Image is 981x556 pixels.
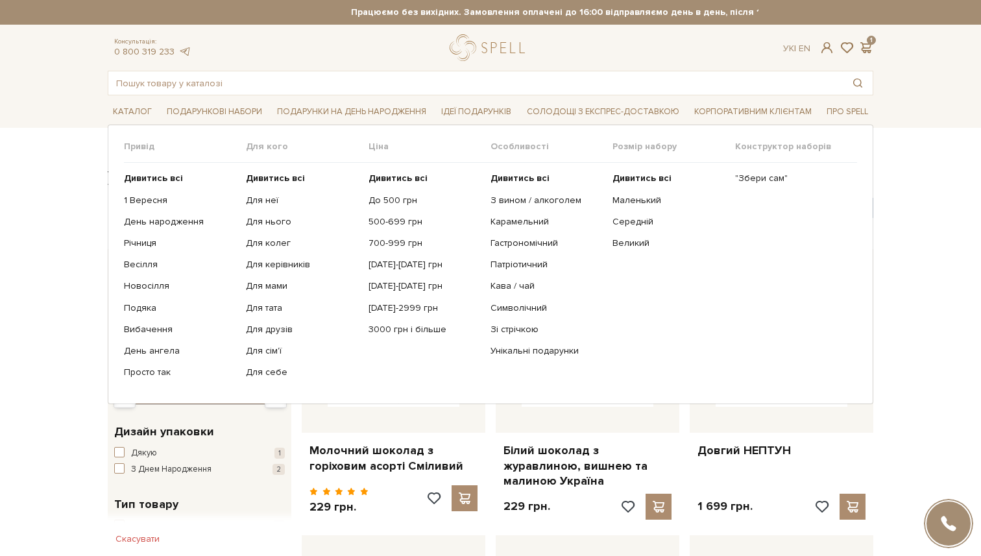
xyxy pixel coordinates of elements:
a: Маленький [612,195,725,206]
p: 229 грн. [309,500,369,514]
div: Ук [783,43,810,54]
a: Довгий НЕПТУН [697,443,866,458]
a: Новосілля [124,280,236,292]
a: 3000 грн і більше [369,324,481,335]
a: Патріотичний [490,259,603,271]
a: Символічний [490,302,603,314]
a: [DATE]-[DATE] грн [369,259,481,271]
span: Ідеї подарунків [436,102,516,122]
span: Дизайн упаковки [114,423,214,441]
a: Для сім'ї [246,345,358,357]
a: Для тата [246,302,358,314]
span: Каталог [108,102,157,122]
a: Дивитись всі [369,173,481,184]
a: telegram [178,46,191,57]
button: Дякую 1 [114,447,285,460]
a: [DATE]-[DATE] грн [369,280,481,292]
a: Дивитись всі [490,173,603,184]
a: Середній [612,216,725,228]
a: Великий [612,237,725,249]
a: [DATE]-2999 грн [369,302,481,314]
b: Дивитись всі [369,173,428,184]
span: З Днем Народження [131,463,212,476]
a: Корпоративним клієнтам [689,101,817,123]
a: Зі стрічкою [490,324,603,335]
a: 0 800 319 233 [114,46,175,57]
span: Про Spell [821,102,873,122]
span: Консультація: [114,38,191,46]
a: Просто так [124,367,236,378]
span: | [794,43,796,54]
span: Дякую [131,447,157,460]
span: Особливості [490,141,612,152]
a: Білий шоколад з журавлиною, вишнею та малиною Україна [503,443,672,489]
a: En [799,43,810,54]
span: Конструктор наборів [735,141,857,152]
a: 1 Вересня [124,195,236,206]
span: Привід [124,141,246,152]
span: Подарунки на День народження [272,102,431,122]
span: Подарункові набори [162,102,267,122]
a: logo [450,34,531,61]
span: Для кого [246,141,368,152]
a: Для себе [246,367,358,378]
span: 8 [273,520,285,531]
span: Плитки шоколаду [131,520,200,533]
a: День ангела [124,345,236,357]
b: Дивитись всі [246,173,305,184]
span: Тип товару [114,496,178,513]
a: Подяка [124,302,236,314]
a: Річниця [124,237,236,249]
a: 500-699 грн [369,216,481,228]
input: Пошук товару у каталозі [108,71,843,95]
span: Розмір набору [612,141,734,152]
a: Унікальні подарунки [490,345,603,357]
span: Ціна [369,141,490,152]
a: Солодощі з експрес-доставкою [522,101,684,123]
a: Дивитись всі [124,173,236,184]
a: "Збери сам" [735,173,847,184]
a: 700-999 грн [369,237,481,249]
a: Для мами [246,280,358,292]
a: З вином / алкоголем [490,195,603,206]
a: Весілля [124,259,236,271]
b: Дивитись всі [490,173,550,184]
p: 1 699 грн. [697,499,753,514]
span: 2 [272,464,285,475]
button: Плитки шоколаду 8 [114,520,285,533]
a: Дивитись всі [612,173,725,184]
a: Карамельний [490,216,603,228]
a: Вибачення [124,324,236,335]
a: Дивитись всі [246,173,358,184]
a: Молочний шоколад з горіховим асорті Сміливий [309,443,478,474]
a: День народження [124,216,236,228]
a: Для колег [246,237,358,249]
button: Пошук товару у каталозі [843,71,873,95]
b: Дивитись всі [124,173,183,184]
b: Дивитись всі [612,173,672,184]
span: 1 [274,448,285,459]
div: Max [265,390,287,408]
a: Для неї [246,195,358,206]
p: 229 грн. [503,499,550,514]
a: Гастрономічний [490,237,603,249]
a: Для друзів [246,324,358,335]
button: Скасувати [108,529,167,550]
div: Min [114,390,136,408]
div: Каталог [108,125,873,404]
a: До 500 грн [369,195,481,206]
a: Кава / чай [490,280,603,292]
a: Для керівників [246,259,358,271]
a: Для нього [246,216,358,228]
button: З Днем Народження 2 [114,463,285,476]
